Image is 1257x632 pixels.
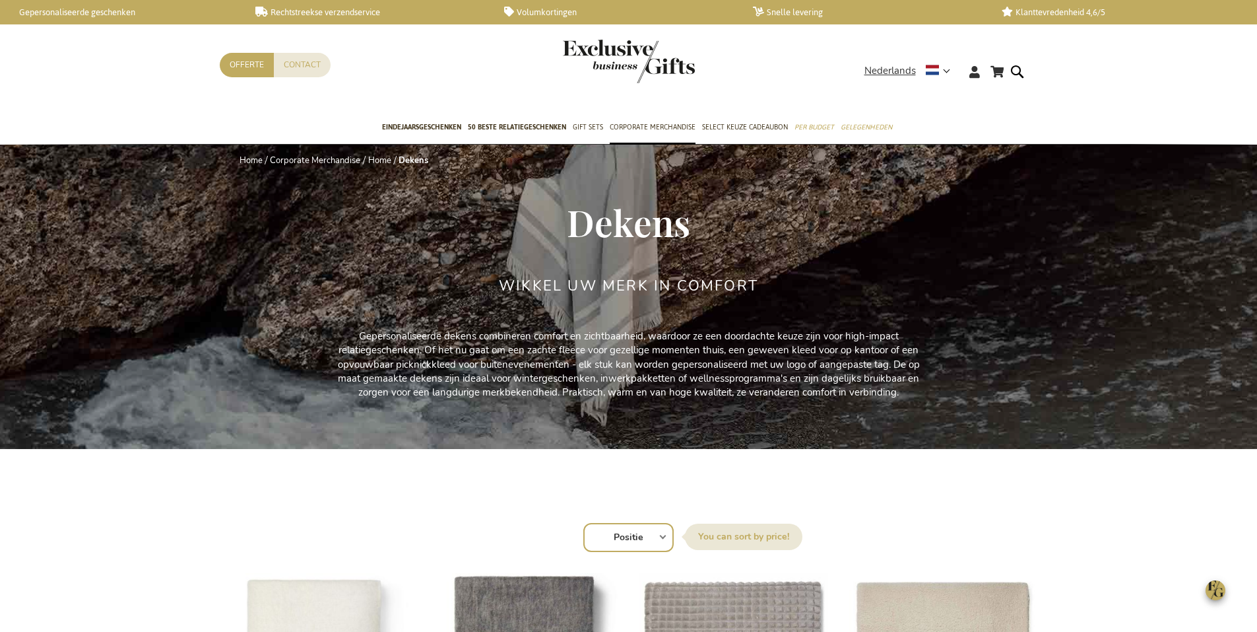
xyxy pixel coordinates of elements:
a: Rechtstreekse verzendservice [255,7,483,18]
a: Volumkortingen [504,7,732,18]
span: Corporate Merchandise [610,120,695,134]
h2: Wikkel uw merk in comfort [499,278,758,294]
a: Gepersonaliseerde geschenken [7,7,234,18]
a: Offerte [220,53,274,77]
span: Eindejaarsgeschenken [382,120,461,134]
span: Gift Sets [573,120,603,134]
a: Corporate Merchandise [270,155,360,166]
strong: Dekens [399,155,428,166]
label: Sorteer op [685,524,802,550]
a: Klanttevredenheid 4,6/5 [1002,7,1229,18]
span: Per Budget [794,120,834,134]
span: 50 beste relatiegeschenken [468,120,566,134]
img: Exclusive Business gifts logo [563,40,695,83]
a: Home [368,155,391,166]
span: Gelegenheden [841,120,892,134]
a: Snelle levering [753,7,981,18]
span: Dekens [567,197,690,246]
a: Contact [274,53,331,77]
p: Gepersonaliseerde dekens combineren comfort en zichtbaarheid, waardoor ze een doordachte keuze zi... [332,330,926,400]
a: Home [240,155,263,166]
span: Select Keuze Cadeaubon [702,120,788,134]
div: Nederlands [864,63,959,79]
span: Nederlands [864,63,916,79]
a: store logo [563,40,629,83]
